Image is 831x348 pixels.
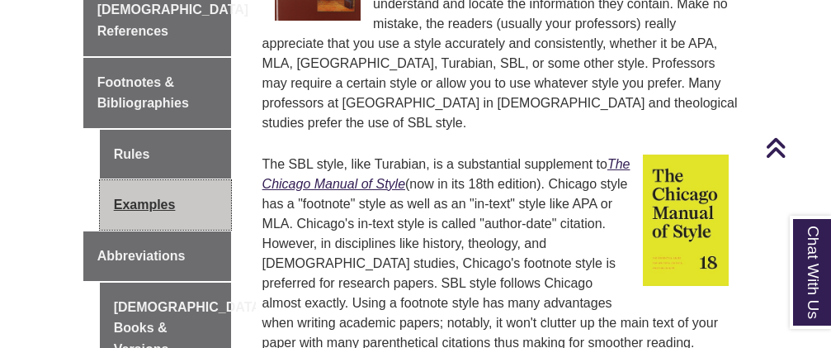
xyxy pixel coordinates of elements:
[765,136,827,159] a: Back to Top
[100,180,231,230] a: Examples
[97,249,186,263] span: Abbreviations
[100,130,231,179] a: Rules
[83,231,231,281] a: Abbreviations
[97,75,189,111] span: Footnotes & Bibliographies
[83,58,231,128] a: Footnotes & Bibliographies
